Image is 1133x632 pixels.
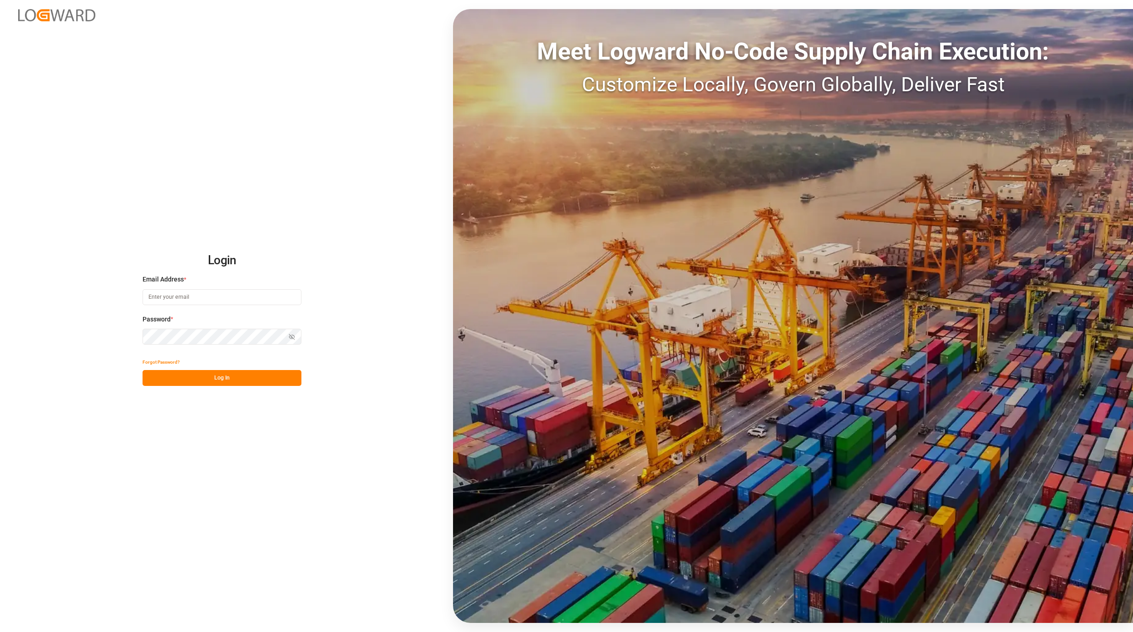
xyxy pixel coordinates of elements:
[143,246,301,275] h2: Login
[453,34,1133,69] div: Meet Logward No-Code Supply Chain Execution:
[18,9,95,21] img: Logward_new_orange.png
[143,275,184,284] span: Email Address
[143,289,301,305] input: Enter your email
[143,354,180,370] button: Forgot Password?
[143,370,301,386] button: Log In
[143,315,171,324] span: Password
[453,69,1133,99] div: Customize Locally, Govern Globally, Deliver Fast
